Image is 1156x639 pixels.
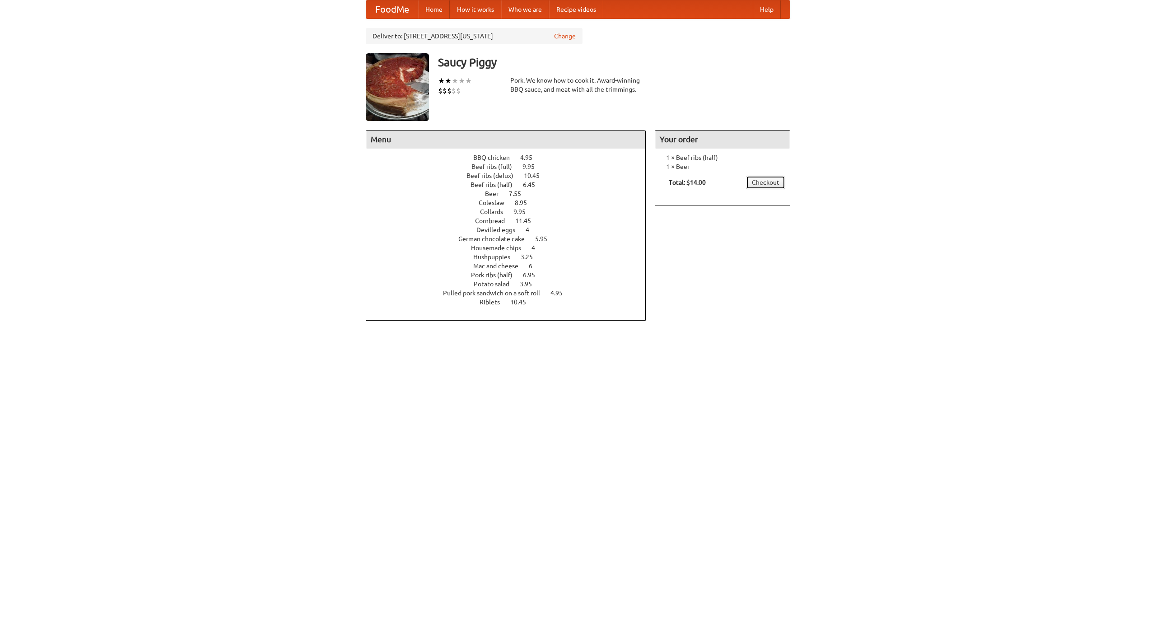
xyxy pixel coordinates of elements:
span: 4.95 [520,154,541,161]
img: angular.jpg [366,53,429,121]
span: Devilled eggs [476,226,524,233]
span: Pork ribs (half) [471,271,522,279]
a: BBQ chicken 4.95 [473,154,549,161]
a: Devilled eggs 4 [476,226,546,233]
b: Total: $14.00 [669,179,706,186]
span: 6.45 [523,181,544,188]
a: Housemade chips 4 [471,244,552,252]
span: Coleslaw [479,199,513,206]
a: Who we are [501,0,549,19]
a: FoodMe [366,0,418,19]
a: Pork ribs (half) 6.95 [471,271,552,279]
li: $ [447,86,452,96]
span: 6.95 [523,271,544,279]
span: Potato salad [474,280,518,288]
span: Pulled pork sandwich on a soft roll [443,289,549,297]
div: Deliver to: [STREET_ADDRESS][US_STATE] [366,28,583,44]
li: ★ [465,76,472,86]
li: 1 × Beer [660,162,785,171]
li: $ [452,86,456,96]
span: 10.45 [524,172,549,179]
span: Riblets [480,299,509,306]
a: Beef ribs (half) 6.45 [471,181,552,188]
a: German chocolate cake 5.95 [458,235,564,243]
span: 4.95 [550,289,572,297]
li: ★ [452,76,458,86]
a: Coleslaw 8.95 [479,199,544,206]
h4: Menu [366,131,645,149]
span: Cornbread [475,217,514,224]
h3: Saucy Piggy [438,53,790,71]
span: Beef ribs (full) [471,163,521,170]
li: ★ [438,76,445,86]
a: Home [418,0,450,19]
a: Checkout [746,176,785,189]
h4: Your order [655,131,790,149]
span: 7.55 [509,190,530,197]
a: Pulled pork sandwich on a soft roll 4.95 [443,289,579,297]
span: Housemade chips [471,244,530,252]
a: Mac and cheese 6 [473,262,549,270]
a: Cornbread 11.45 [475,217,548,224]
a: Beef ribs (full) 9.95 [471,163,551,170]
div: Pork. We know how to cook it. Award-winning BBQ sauce, and meat with all the trimmings. [510,76,646,94]
a: Change [554,32,576,41]
span: 5.95 [535,235,556,243]
span: 9.95 [513,208,535,215]
span: Mac and cheese [473,262,527,270]
a: How it works [450,0,501,19]
li: $ [456,86,461,96]
li: $ [443,86,447,96]
li: $ [438,86,443,96]
a: Potato salad 3.95 [474,280,549,288]
span: Beef ribs (half) [471,181,522,188]
a: Riblets 10.45 [480,299,543,306]
span: 11.45 [515,217,540,224]
a: Beer 7.55 [485,190,538,197]
a: Recipe videos [549,0,603,19]
a: Help [753,0,781,19]
span: Hushpuppies [473,253,519,261]
span: 3.25 [521,253,542,261]
span: 10.45 [510,299,535,306]
span: BBQ chicken [473,154,519,161]
span: 9.95 [522,163,544,170]
span: Collards [480,208,512,215]
span: 4 [531,244,544,252]
span: 8.95 [515,199,536,206]
span: German chocolate cake [458,235,534,243]
li: ★ [445,76,452,86]
li: 1 × Beef ribs (half) [660,153,785,162]
span: 4 [526,226,538,233]
span: 6 [529,262,541,270]
a: Hushpuppies 3.25 [473,253,550,261]
span: Beer [485,190,508,197]
span: Beef ribs (delux) [466,172,522,179]
a: Collards 9.95 [480,208,542,215]
span: 3.95 [520,280,541,288]
li: ★ [458,76,465,86]
a: Beef ribs (delux) 10.45 [466,172,556,179]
